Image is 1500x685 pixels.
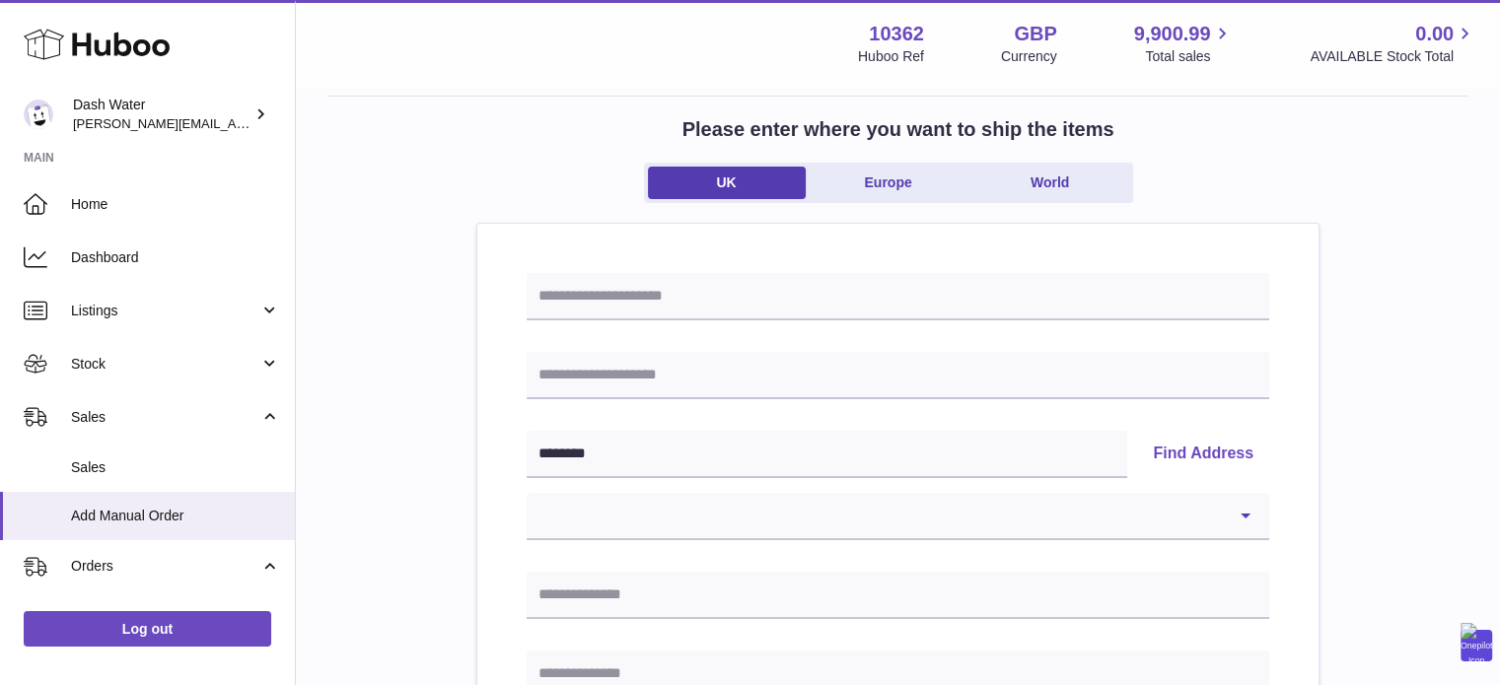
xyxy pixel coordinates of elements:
[1137,431,1269,478] button: Find Address
[1014,21,1056,47] strong: GBP
[24,611,271,647] a: Log out
[1310,47,1476,66] span: AVAILABLE Stock Total
[24,100,53,129] img: james@dash-water.com
[71,507,280,525] span: Add Manual Order
[71,458,280,477] span: Sales
[1134,21,1234,66] a: 9,900.99 Total sales
[71,557,259,576] span: Orders
[71,248,280,267] span: Dashboard
[1310,21,1476,66] a: 0.00 AVAILABLE Stock Total
[71,302,259,320] span: Listings
[1145,47,1233,66] span: Total sales
[73,96,250,133] div: Dash Water
[858,47,924,66] div: Huboo Ref
[71,195,280,214] span: Home
[71,355,259,374] span: Stock
[1134,21,1211,47] span: 9,900.99
[869,21,924,47] strong: 10362
[682,116,1114,143] h2: Please enter where you want to ship the items
[971,167,1129,199] a: World
[1415,21,1454,47] span: 0.00
[1001,47,1057,66] div: Currency
[648,167,806,199] a: UK
[71,408,259,427] span: Sales
[810,167,967,199] a: Europe
[73,115,395,131] span: [PERSON_NAME][EMAIL_ADDRESS][DOMAIN_NAME]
